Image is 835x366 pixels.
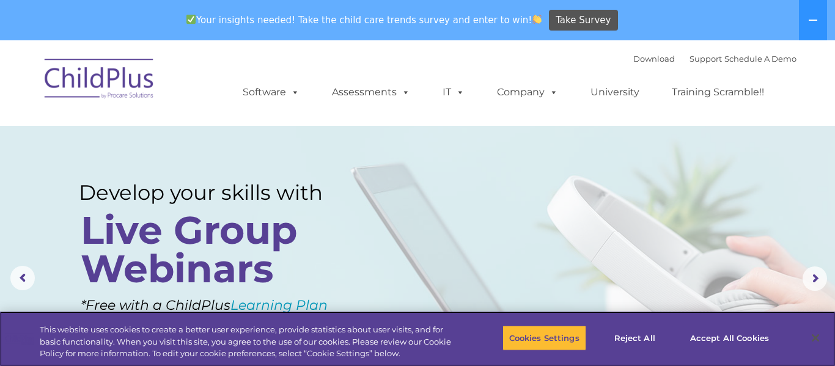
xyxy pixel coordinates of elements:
img: 👏 [532,15,542,24]
button: Accept All Cookies [683,325,776,351]
a: Support [690,54,722,64]
img: ChildPlus by Procare Solutions [39,50,161,111]
a: Take Survey [549,10,618,31]
span: Last name [170,81,207,90]
a: University [578,80,652,104]
rs-layer: Live Group Webinars [81,211,352,288]
rs-layer: Develop your skills with [79,180,355,205]
a: IT [430,80,477,104]
a: Learning Plan [230,297,328,313]
a: Schedule A Demo [724,54,796,64]
a: Assessments [320,80,422,104]
span: Take Survey [556,10,611,31]
a: Training Scramble!! [660,80,776,104]
a: Download [633,54,675,64]
span: Your insights needed! Take the child care trends survey and enter to win! [181,8,547,32]
a: Company [485,80,570,104]
img: ✅ [186,15,196,24]
span: Phone number [170,131,222,140]
button: Close [802,324,829,351]
button: Cookies Settings [502,325,586,351]
font: | [633,54,796,64]
div: This website uses cookies to create a better user experience, provide statistics about user visit... [40,324,459,360]
rs-layer: *Free with a ChildPlus [81,293,376,318]
button: Reject All [597,325,673,351]
a: Software [230,80,312,104]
